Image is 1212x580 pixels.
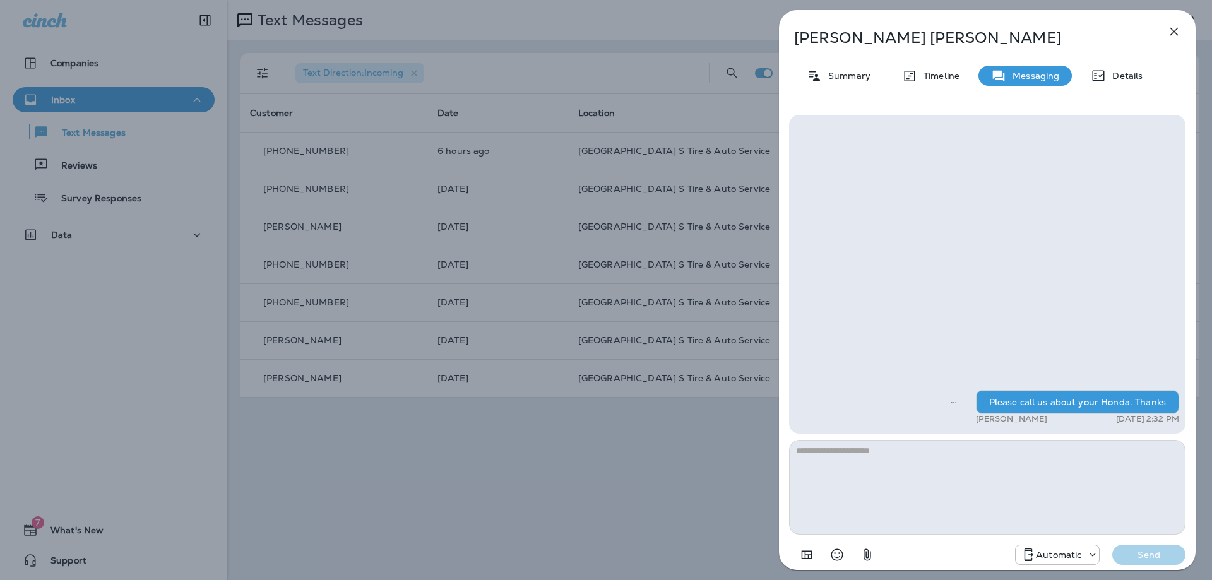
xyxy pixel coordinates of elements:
[794,29,1139,47] p: [PERSON_NAME] [PERSON_NAME]
[917,71,959,81] p: Timeline
[951,396,957,407] span: Sent
[1106,71,1143,81] p: Details
[1006,71,1059,81] p: Messaging
[794,542,819,567] button: Add in a premade template
[824,542,850,567] button: Select an emoji
[1116,414,1179,424] p: [DATE] 2:32 PM
[1036,550,1081,560] p: Automatic
[976,414,1048,424] p: [PERSON_NAME]
[822,71,870,81] p: Summary
[976,390,1179,414] div: Please call us about your Honda. Thanks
